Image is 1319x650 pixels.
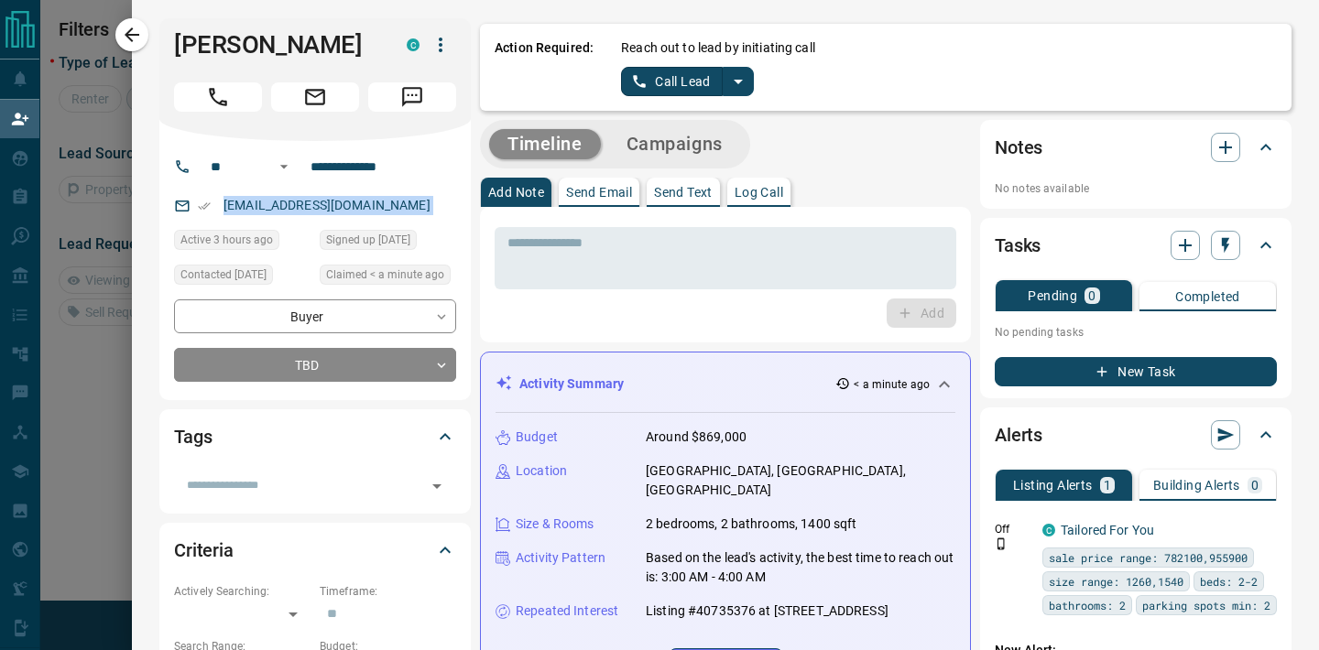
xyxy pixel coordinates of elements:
[995,319,1277,346] p: No pending tasks
[516,601,618,621] p: Repeated Interest
[174,299,456,333] div: Buyer
[995,413,1277,457] div: Alerts
[516,428,558,447] p: Budget
[320,583,456,600] p: Timeframe:
[174,536,234,565] h2: Criteria
[1153,479,1240,492] p: Building Alerts
[424,473,450,499] button: Open
[1200,572,1258,590] span: beds: 2-2
[646,461,955,500] p: [GEOGRAPHIC_DATA], [GEOGRAPHIC_DATA], [GEOGRAPHIC_DATA]
[995,521,1031,537] p: Off
[407,38,420,51] div: condos.ca
[516,548,605,568] p: Activity Pattern
[174,528,456,572] div: Criteria
[368,82,456,112] span: Message
[646,548,955,587] p: Based on the lead's activity, the best time to reach out is: 3:00 AM - 4:00 AM
[174,583,311,600] p: Actively Searching:
[198,200,211,212] svg: Email Verified
[654,186,713,199] p: Send Text
[180,265,267,284] span: Contacted [DATE]
[995,223,1277,267] div: Tasks
[174,348,456,382] div: TBD
[1175,290,1240,303] p: Completed
[326,265,444,284] span: Claimed < a minute ago
[995,125,1277,169] div: Notes
[1049,572,1183,590] span: size range: 1260,1540
[995,357,1277,386] button: New Task
[320,230,456,255] div: Fri Jun 25 2021
[1061,523,1154,537] a: Tailored For You
[1042,524,1055,536] div: condos.ca
[174,230,311,255] div: Wed Aug 13 2025
[1049,596,1126,614] span: bathrooms: 2
[995,231,1041,260] h2: Tasks
[995,133,1042,162] h2: Notes
[174,30,379,60] h1: [PERSON_NAME]
[608,129,741,159] button: Campaigns
[1088,289,1096,302] p: 0
[995,180,1277,197] p: No notes available
[488,186,544,199] p: Add Note
[1013,479,1093,492] p: Listing Alerts
[516,461,567,481] p: Location
[1104,479,1111,492] p: 1
[1251,479,1259,492] p: 0
[646,601,888,621] p: Listing #40735376 at [STREET_ADDRESS]
[995,420,1042,450] h2: Alerts
[516,515,594,534] p: Size & Rooms
[1028,289,1077,302] p: Pending
[621,67,723,96] button: Call Lead
[854,376,930,393] p: < a minute ago
[646,428,747,447] p: Around $869,000
[326,231,410,249] span: Signed up [DATE]
[174,82,262,112] span: Call
[180,231,273,249] span: Active 3 hours ago
[519,374,624,394] p: Activity Summary
[621,38,815,58] p: Reach out to lead by initiating call
[174,415,456,459] div: Tags
[1049,548,1248,567] span: sale price range: 782100,955900
[223,198,431,212] a: [EMAIL_ADDRESS][DOMAIN_NAME]
[995,537,1008,550] svg: Push Notification Only
[1142,596,1270,614] span: parking spots min: 2
[320,265,456,290] div: Wed Aug 13 2025
[271,82,359,112] span: Email
[496,367,955,401] div: Activity Summary< a minute ago
[566,186,632,199] p: Send Email
[174,265,311,290] div: Sun Jun 27 2021
[621,67,754,96] div: split button
[273,156,295,178] button: Open
[495,38,594,96] p: Action Required:
[735,186,783,199] p: Log Call
[174,422,212,451] h2: Tags
[489,129,601,159] button: Timeline
[646,515,856,534] p: 2 bedrooms, 2 bathrooms, 1400 sqft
